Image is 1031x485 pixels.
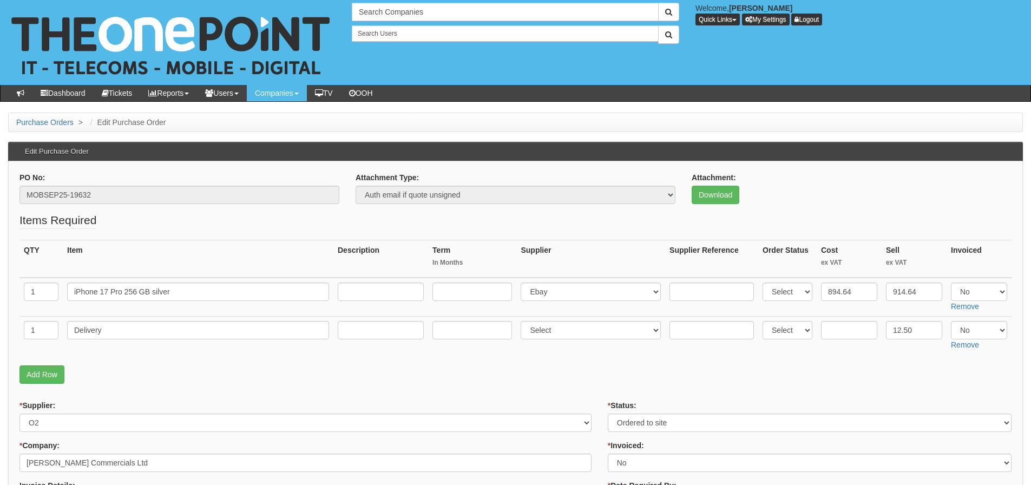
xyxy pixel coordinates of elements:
th: Order Status [758,240,817,278]
h3: Edit Purchase Order [19,142,94,161]
label: Invoiced: [608,440,644,451]
label: Supplier: [19,400,55,411]
a: Companies [247,85,307,101]
li: Edit Purchase Order [88,117,166,128]
a: Add Row [19,365,64,384]
a: Users [197,85,247,101]
a: Tickets [94,85,141,101]
div: Welcome, [687,3,1031,25]
small: ex VAT [821,258,877,267]
span: > [76,118,86,127]
th: Description [333,240,428,278]
th: Supplier Reference [665,240,758,278]
small: ex VAT [886,258,942,267]
a: Logout [791,14,822,25]
input: Search Users [352,25,659,42]
label: PO No: [19,172,45,183]
button: Quick Links [695,14,740,25]
input: Search Companies [352,3,659,21]
legend: Items Required [19,212,96,229]
a: My Settings [742,14,790,25]
a: Purchase Orders [16,118,74,127]
a: TV [307,85,341,101]
a: Reports [140,85,197,101]
a: Remove [951,340,979,349]
th: Term [428,240,516,278]
small: In Months [432,258,512,267]
label: Attachment Type: [356,172,419,183]
b: [PERSON_NAME] [729,4,792,12]
a: OOH [341,85,381,101]
th: Cost [817,240,882,278]
a: Remove [951,302,979,311]
th: Item [63,240,333,278]
a: Download [692,186,739,204]
label: Attachment: [692,172,736,183]
th: Invoiced [947,240,1012,278]
label: Company: [19,440,60,451]
label: Status: [608,400,636,411]
th: QTY [19,240,63,278]
th: Supplier [516,240,665,278]
a: Dashboard [32,85,94,101]
th: Sell [882,240,947,278]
